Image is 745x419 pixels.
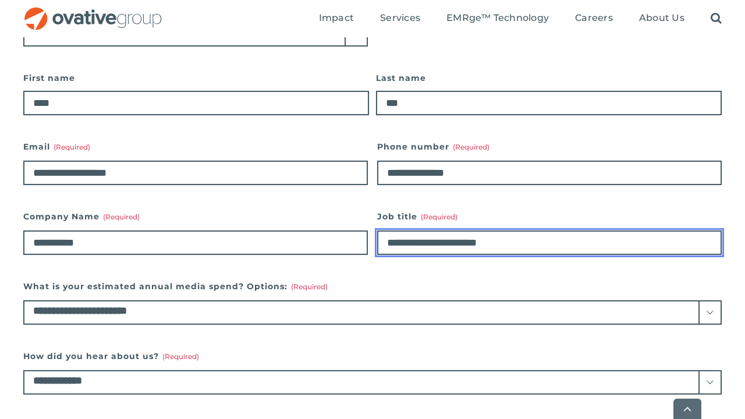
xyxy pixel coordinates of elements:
label: Phone number [377,139,722,155]
a: OG_Full_horizontal_RGB [23,6,163,17]
label: Job title [377,208,722,225]
a: EMRge™ Technology [446,12,549,25]
label: Last name [376,70,722,86]
label: First name [23,70,369,86]
span: (Required) [421,212,457,221]
a: Careers [575,12,613,25]
label: What is your estimated annual media spend? Options: [23,278,722,294]
span: (Required) [453,143,489,151]
span: EMRge™ Technology [446,12,549,24]
span: About Us [639,12,684,24]
span: (Required) [103,212,140,221]
span: Services [380,12,420,24]
label: Email [23,139,368,155]
a: Search [711,12,722,25]
label: Company Name [23,208,368,225]
span: (Required) [54,143,90,151]
span: (Required) [162,352,199,361]
a: Services [380,12,420,25]
span: (Required) [291,282,328,291]
a: Impact [319,12,354,25]
span: Careers [575,12,613,24]
label: How did you hear about us? [23,348,722,364]
a: About Us [639,12,684,25]
span: Impact [319,12,354,24]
